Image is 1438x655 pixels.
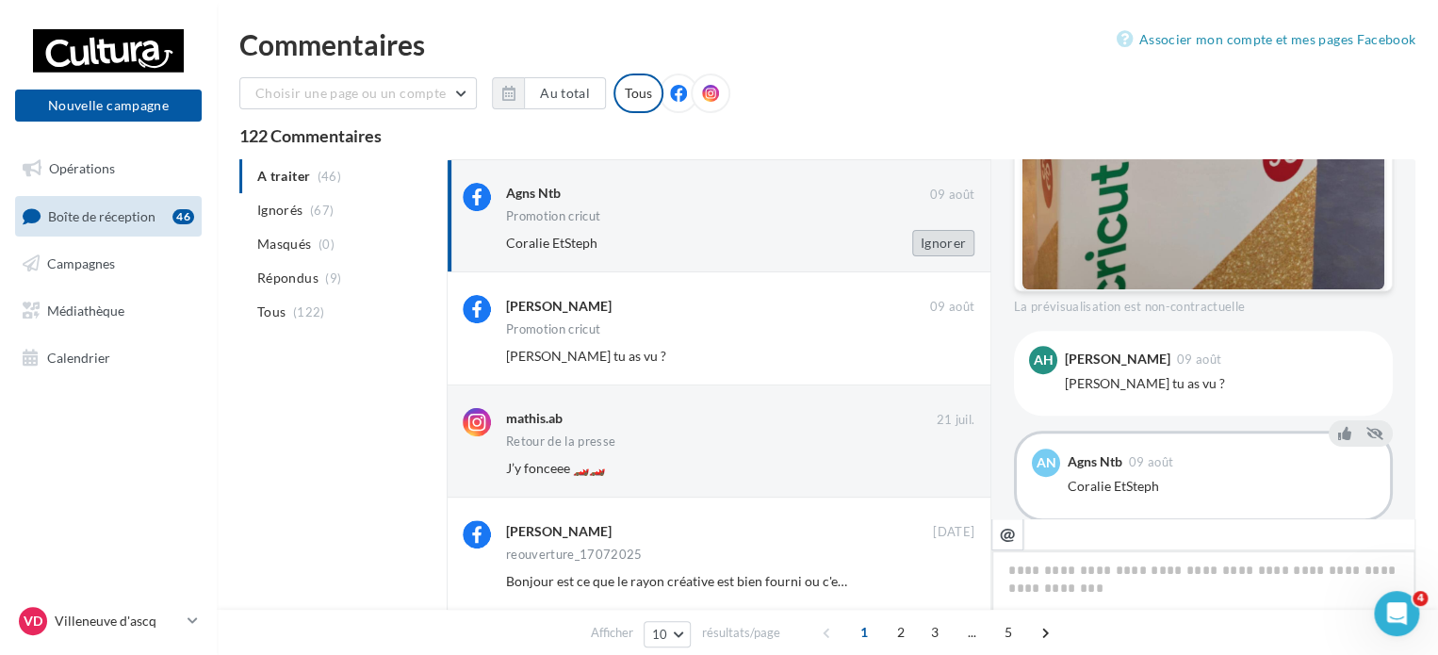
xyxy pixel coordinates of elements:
div: mathis.ab [506,409,563,428]
div: Coralie EtSteph [1068,477,1375,496]
a: Associer mon compte et mes pages Facebook [1117,28,1415,51]
a: Vd Villeneuve d'ascq [15,603,202,639]
span: 1 [849,617,879,647]
button: Ignorer [912,343,974,369]
button: Ignorer [912,230,974,256]
div: [PERSON_NAME] tu as vu ? [1065,374,1378,393]
span: 09 août [930,187,974,204]
i: @ [1000,525,1016,542]
button: Au total [492,77,606,109]
button: Ignorer [912,455,974,482]
span: (9) [325,270,341,286]
div: reouverture_17072025 [506,549,643,561]
span: J’y fonceee 🏎️🏎️ [506,460,605,476]
span: 09 août [1129,456,1173,468]
div: Retour de la presse [506,435,615,448]
div: Commentaires [239,30,1415,58]
span: 2 [886,617,916,647]
div: Agns Ntb [1068,455,1122,468]
span: (0) [319,237,335,252]
span: résultats/page [701,624,779,642]
span: (67) [310,203,334,218]
span: 10 [652,627,668,642]
span: Tous [257,303,286,321]
span: Vd [24,612,42,630]
iframe: Intercom live chat [1374,591,1419,636]
div: [PERSON_NAME] [1065,352,1170,366]
span: AN [1037,453,1056,472]
span: Coralie EtSteph [506,235,597,251]
button: Au total [524,77,606,109]
span: [PERSON_NAME] tu as vu ? [506,348,666,364]
span: Calendrier [47,349,110,365]
span: ... [956,617,987,647]
div: Promotion cricut [506,323,600,336]
button: @ [991,518,1023,550]
span: 21 juil. [936,412,974,429]
a: Boîte de réception46 [11,196,205,237]
span: 09 août [930,299,974,316]
button: 10 [644,621,692,647]
button: Nouvelle campagne [15,90,202,122]
div: 122 Commentaires [239,127,1415,144]
button: Ignorer [912,568,974,595]
span: Opérations [49,160,115,176]
span: Afficher [591,624,633,642]
span: Médiathèque [47,303,124,319]
div: Promotion cricut [506,210,600,222]
span: (122) [293,304,325,319]
span: 3 [920,617,950,647]
a: Opérations [11,149,205,188]
span: Boîte de réception [48,207,155,223]
span: 5 [993,617,1023,647]
div: 46 [172,209,194,224]
p: Villeneuve d'ascq [55,612,180,630]
span: Masqués [257,235,311,254]
div: [PERSON_NAME] [506,297,612,316]
span: Répondus [257,269,319,287]
span: Bonjour est ce que le rayon créative est bien fourni ou c'est comme d'habitude. Merci d'avance [506,573,1054,589]
div: [PERSON_NAME] [506,522,612,541]
span: Ignorés [257,201,302,220]
button: Choisir une page ou un compte [239,77,477,109]
span: Choisir une page ou un compte [255,85,446,101]
span: 09 août [1177,353,1221,366]
span: 4 [1413,591,1428,606]
a: Campagnes [11,244,205,284]
span: [DATE] [933,524,974,541]
span: Campagnes [47,255,115,271]
div: Tous [613,74,663,113]
a: Médiathèque [11,291,205,331]
span: AH [1034,351,1054,369]
div: La prévisualisation est non-contractuelle [1014,291,1393,316]
a: Calendrier [11,338,205,378]
div: Agns Ntb [506,184,561,203]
